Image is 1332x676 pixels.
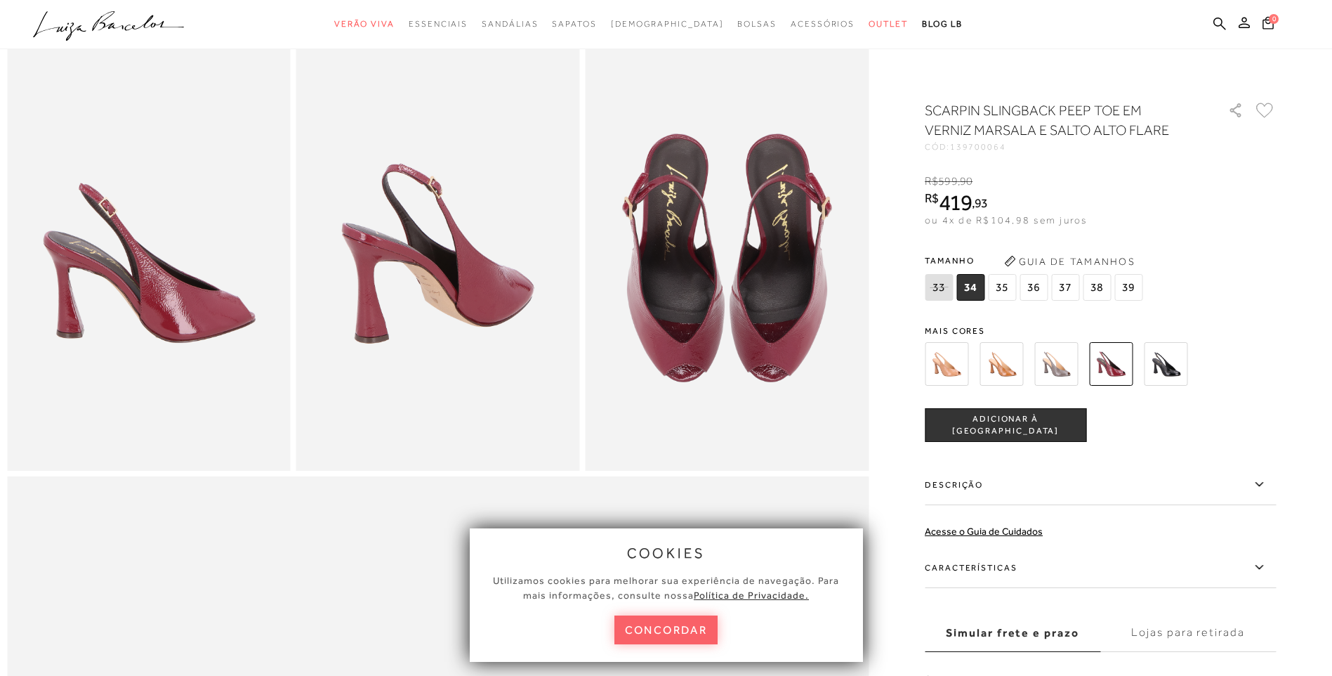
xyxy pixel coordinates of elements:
[988,274,1016,301] span: 35
[1258,15,1278,34] button: 0
[1083,274,1111,301] span: 38
[1089,342,1133,386] img: SCARPIN SLINGBACK PEEP TOE EM VERNIZ MARSALA E SALTO ALTO FLARE
[1114,274,1142,301] span: 39
[482,19,538,29] span: Sandálias
[611,11,724,37] a: noSubCategoriesText
[409,19,468,29] span: Essenciais
[1051,274,1079,301] span: 37
[925,464,1276,505] label: Descrição
[694,590,809,601] a: Política de Privacidade.
[925,327,1276,335] span: Mais cores
[925,250,1146,271] span: Tamanho
[960,175,972,188] span: 90
[334,11,395,37] a: categoryNavScreenReaderText
[956,274,984,301] span: 34
[334,19,395,29] span: Verão Viva
[552,19,596,29] span: Sapatos
[296,45,580,471] img: image
[925,175,938,188] i: R$
[552,11,596,37] a: categoryNavScreenReaderText
[999,250,1140,273] button: Guia de Tamanhos
[925,614,1100,652] label: Simular frete e prazo
[482,11,538,37] a: categoryNavScreenReaderText
[925,408,1086,442] button: ADICIONAR À [GEOGRAPHIC_DATA]
[869,19,908,29] span: Outlet
[611,19,724,29] span: [DEMOGRAPHIC_DATA]
[493,575,839,601] span: Utilizamos cookies para melhorar sua experiência de navegação. Para mais informações, consulte nossa
[925,526,1043,537] a: Acesse o Guia de Cuidados
[869,11,908,37] a: categoryNavScreenReaderText
[585,45,869,471] img: image
[925,100,1188,140] h1: SCARPIN SLINGBACK PEEP TOE EM VERNIZ MARSALA E SALTO ALTO FLARE
[925,143,1206,151] div: CÓD:
[925,547,1276,588] label: Características
[950,142,1006,152] span: 139700064
[791,19,855,29] span: Acessórios
[409,11,468,37] a: categoryNavScreenReaderText
[939,190,972,215] span: 419
[938,175,957,188] span: 599
[7,45,291,471] img: image
[1100,614,1276,652] label: Lojas para retirada
[925,413,1086,438] span: ADICIONAR À [GEOGRAPHIC_DATA]
[922,11,963,37] a: BLOG LB
[925,214,1087,226] span: ou 4x de R$104,98 sem juros
[1269,14,1279,24] span: 0
[972,197,988,209] i: ,
[922,19,963,29] span: BLOG LB
[1020,274,1048,301] span: 36
[975,195,988,210] span: 93
[627,545,706,561] span: cookies
[1144,342,1187,386] img: SCARPIN SLINGBACK PEEP TOE EM VERNIZ PRETO E SALTO ALTO FLARE
[925,274,953,301] span: 33
[614,616,718,644] button: concordar
[925,342,968,386] img: SCARPIN SLINGBACK PEEP TOE EM VERNIZ BEGE BLUSH E SALTO ALTO FLARE
[925,192,939,204] i: R$
[1034,342,1078,386] img: SCARPIN SLINGBACK PEEP TOE EM VERNIZ CINZA STORM E SALTO ALTO FLARE
[737,19,777,29] span: Bolsas
[791,11,855,37] a: categoryNavScreenReaderText
[958,175,973,188] i: ,
[737,11,777,37] a: categoryNavScreenReaderText
[980,342,1023,386] img: SCARPIN SLINGBACK PEEP TOE EM VERNIZ CARAMELO E SALTO ALTO FLARE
